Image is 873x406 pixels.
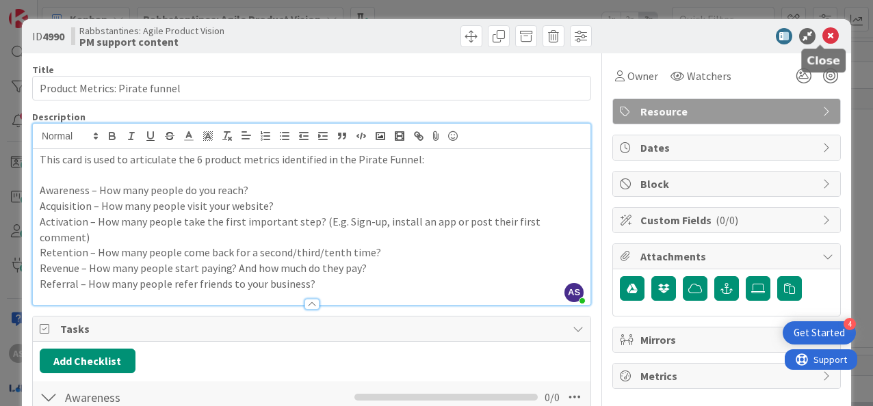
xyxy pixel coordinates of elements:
[29,2,62,18] span: Support
[79,36,224,47] b: PM support content
[783,321,856,344] div: Open Get Started checklist, remaining modules: 4
[640,331,816,348] span: Mirrors
[640,368,816,384] span: Metrics
[564,283,584,302] span: AS
[40,245,584,260] p: Retention – How many people come back for a second/third/tenth time?
[807,54,840,67] h5: Close
[844,318,856,330] div: 4
[640,248,816,265] span: Attachments
[640,176,816,192] span: Block
[545,389,560,405] span: 0 / 0
[32,28,64,44] span: ID
[40,152,584,167] p: This card is used to articulate the 6 product metrics identified in the Pirate Funnel:
[60,321,566,337] span: Tasks
[32,76,591,100] input: type card name here...
[79,25,224,36] span: Rabbstantines: Agile Product Vision
[32,111,86,123] span: Description
[640,103,816,120] span: Resource
[40,260,584,276] p: Revenue – How many people start paying? And how much do they pay?
[32,64,54,76] label: Title
[687,68,731,84] span: Watchers
[640,139,816,156] span: Dates
[794,326,845,340] div: Get Started
[40,182,584,198] p: Awareness – How many people do you reach?
[40,349,135,373] button: Add Checklist
[40,276,584,292] p: Referral – How many people refer friends to your business?
[40,214,584,245] p: Activation – How many people take the first important step? (E.g. Sign-up, install an app or post...
[40,198,584,214] p: Acquisition – How many people visit your website?
[627,68,658,84] span: Owner
[716,213,738,227] span: ( 0/0 )
[640,212,816,228] span: Custom Fields
[42,29,64,43] b: 4990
